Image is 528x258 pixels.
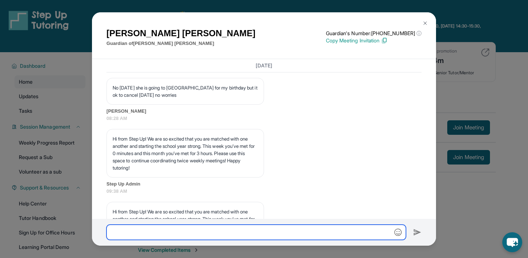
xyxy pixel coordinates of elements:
p: Guardian of [PERSON_NAME] [PERSON_NAME] [106,40,255,47]
h3: [DATE] [106,62,422,69]
span: [PERSON_NAME] [106,108,422,115]
p: Guardian's Number: [PHONE_NUMBER] [326,30,422,37]
span: Step Up Admin [106,180,422,188]
p: Hi from Step Up! We are so excited that you are matched with one another and starting the school ... [113,208,258,244]
button: chat-button [502,232,522,252]
span: 08:28 AM [106,115,422,122]
p: Hi from Step Up! We are so excited that you are matched with one another and starting the school ... [113,135,258,171]
img: Emoji [394,229,402,236]
img: Copy Icon [381,37,387,44]
span: 09:38 AM [106,188,422,195]
img: Send icon [413,228,422,237]
img: Close Icon [422,20,428,26]
h1: [PERSON_NAME] [PERSON_NAME] [106,27,255,40]
span: ⓘ [416,30,422,37]
p: No [DATE] she is going to [GEOGRAPHIC_DATA] for my birthday but it ok to cancel [DATE] no worries [113,84,258,99]
p: Copy Meeting Invitation [326,37,422,44]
